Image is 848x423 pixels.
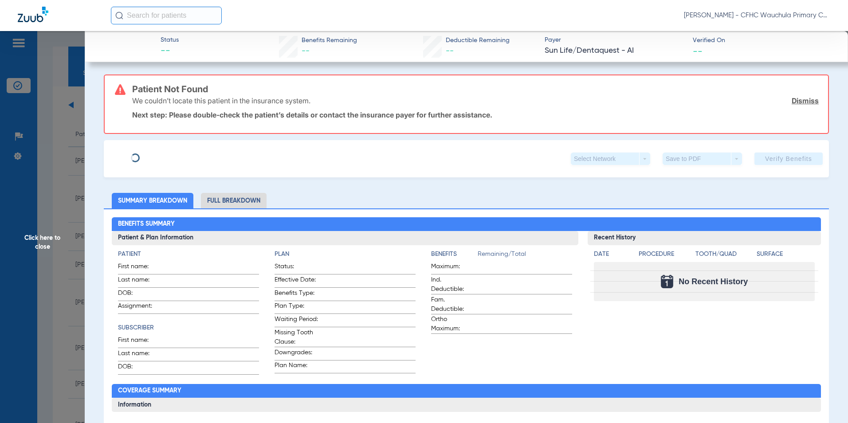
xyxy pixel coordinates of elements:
span: Effective Date: [275,275,318,287]
li: Summary Breakdown [112,193,193,208]
app-breakdown-title: Tooth/Quad [695,250,754,262]
span: Status [161,35,179,45]
span: Last name: [118,275,161,287]
span: Status: [275,262,318,274]
span: Remaining/Total [478,250,572,262]
span: No Recent History [679,277,748,286]
span: Deductible Remaining [446,36,510,45]
app-breakdown-title: Benefits [431,250,478,262]
img: Zuub Logo [18,7,48,22]
span: First name: [118,262,161,274]
a: Dismiss [792,96,819,105]
span: -- [302,47,310,55]
h4: Surface [757,250,815,259]
span: Plan Name: [275,361,318,373]
h4: Patient [118,250,259,259]
span: -- [693,46,703,55]
img: error-icon [115,84,126,95]
span: [PERSON_NAME] - CFHC Wauchula Primary Care Dental [684,11,830,20]
h4: Date [594,250,631,259]
img: Calendar [661,275,673,288]
p: We couldn’t locate this patient in the insurance system. [132,96,310,105]
span: Missing Tooth Clause: [275,328,318,347]
iframe: Chat Widget [804,380,848,423]
input: Search for patients [111,7,222,24]
span: Sun Life/Dentaquest - AI [545,45,685,56]
span: DOB: [118,289,161,301]
span: Benefits Type: [275,289,318,301]
span: Assignment: [118,302,161,313]
app-breakdown-title: Surface [757,250,815,262]
h4: Plan [275,250,416,259]
span: Fam. Deductible: [431,295,475,314]
h4: Benefits [431,250,478,259]
h3: Patient Not Found [132,85,819,94]
app-breakdown-title: Date [594,250,631,262]
h2: Coverage Summary [112,384,821,398]
h4: Subscriber [118,323,259,333]
img: Search Icon [115,12,123,20]
span: Payer [545,35,685,45]
span: First name: [118,336,161,348]
span: Waiting Period: [275,315,318,327]
span: Ind. Deductible: [431,275,475,294]
h3: Recent History [588,231,821,245]
p: Next step: Please double-check the patient’s details or contact the insurance payer for further a... [132,110,819,119]
span: Last name: [118,349,161,361]
span: Verified On [693,36,833,45]
span: Downgrades: [275,348,318,360]
span: Maximum: [431,262,475,274]
h3: Information [112,398,821,412]
span: -- [161,45,179,58]
span: Ortho Maximum: [431,315,475,333]
app-breakdown-title: Procedure [639,250,692,262]
span: DOB: [118,362,161,374]
span: Plan Type: [275,302,318,313]
h2: Benefits Summary [112,217,821,231]
h4: Procedure [639,250,692,259]
h3: Patient & Plan Information [112,231,579,245]
span: Benefits Remaining [302,36,357,45]
span: -- [446,47,454,55]
h4: Tooth/Quad [695,250,754,259]
li: Full Breakdown [201,193,267,208]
